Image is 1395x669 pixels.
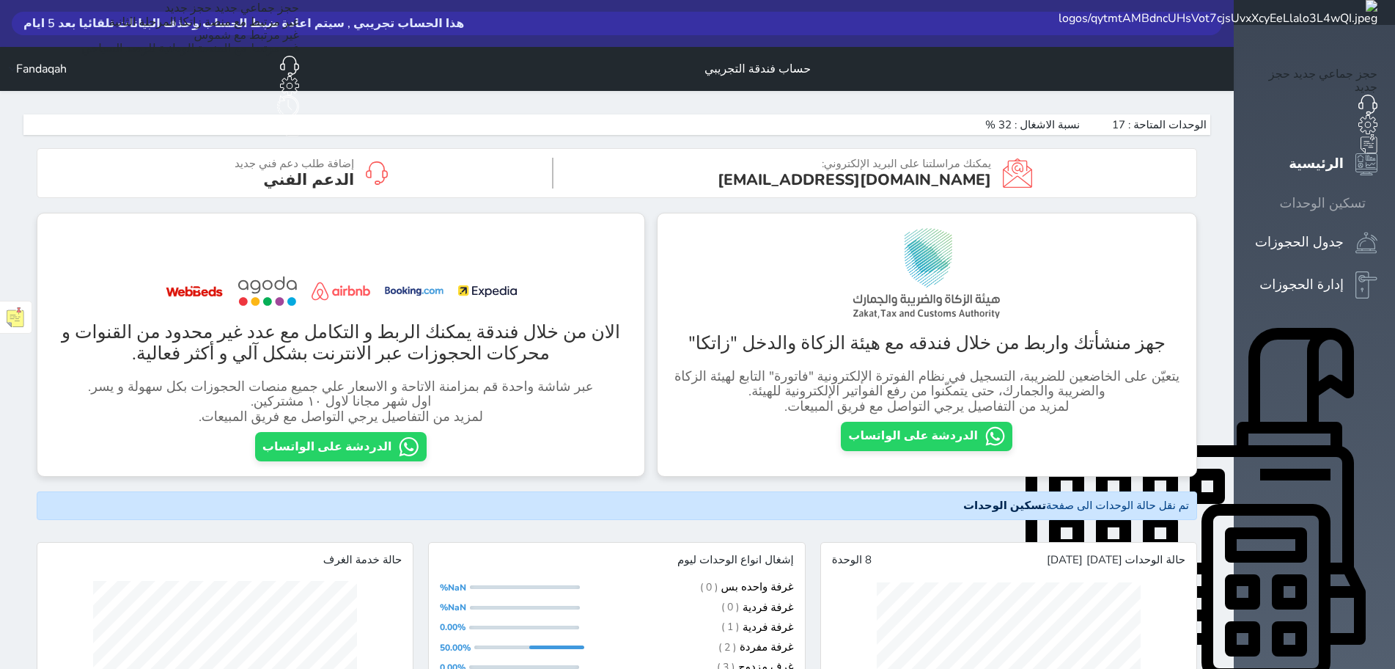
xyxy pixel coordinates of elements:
a: تسكين الوحدات [1251,193,1377,214]
span: غرفة واحده بس [700,581,794,593]
p: لمزيد من التفاصيل يرجي التواصل مع فريق المبيعات. [52,409,630,425]
a: [EMAIL_ADDRESS][DOMAIN_NAME] [718,169,991,190]
span: غير مرتبط مع شموس [194,27,298,43]
a: حجز جديد [1269,66,1377,95]
p: لمزيد من التفاصيل يرجي التواصل مع فريق المبيعات. [672,399,1182,414]
p: إضافة طلب دعم فني جديد [235,158,354,170]
span: غير مرتبط مع منصة زاتكا المرحلة الثانية [109,14,299,30]
p: يتعيّن على الخاضعين للضريبة، التسجيل في نظام الفوترة الإلكترونية "فاتورة" التابع لهيئة الزكاة وال... [672,369,1182,399]
img: Agoda Logo [238,275,297,307]
a: Activity logs [81,95,299,117]
a: الدعم الفني [263,169,354,190]
a: إدارة الحجوزات [1251,271,1377,299]
img: Airbnb Logo [312,275,370,307]
a: الدعم الفني [81,56,299,76]
span: نسبة الاشغال : 32 % [985,119,1080,131]
i: ( 0 ) [700,582,718,593]
div: تم نقل حالة الوحدات الى صفحة [37,491,1197,520]
span: غرفة فردية [721,621,794,634]
span: حالة خدمة الغرف [323,554,402,566]
a: الإعدادات [81,76,299,95]
div: الرئيسية [1289,153,1344,175]
p: NaN% [440,583,466,592]
i: ( 1 ) [721,621,739,633]
b: [DATE] [1047,554,1083,566]
div: تسكين الوحدات [1280,193,1366,214]
span: حالة الوحدات [DATE] [1047,554,1185,566]
img: Expedia Logo [458,275,517,307]
p: 8 الوحدة [832,554,872,566]
span: Fandaqah [16,62,67,76]
div: جدول الحجوزات [1255,232,1344,253]
a: حجز جماعي جديد [1293,66,1377,82]
span: غرفة فردية [721,602,794,614]
span: غير مرتبط مع المنصة الوطنية للرصد السياحي [81,40,299,56]
img: Webbeds Logo [165,275,224,307]
span: غرفة مفردة [718,641,794,654]
h1: الان من خلال فندقة يمكنك الربط و التكامل مع عدد غير محدود من القنوات و محركات الحجوزات عبر الانتر... [52,322,630,365]
p: اول شهر مجانا لاول ١٠ مشتركين. [52,394,630,409]
p: 0.00% [440,623,465,632]
div: حساب فندقة التجريبي [704,60,811,78]
a: الإعدادات [1251,115,1377,134]
span: إشغال انواع الوحدات ليوم [674,554,794,566]
p: NaN% [440,603,466,612]
a: جدول الحجوزات [1251,232,1377,254]
a: الرئيسية [1251,153,1377,175]
span: الدردشة على الواتساب [848,429,978,442]
img: Zatca Logo [853,228,1000,318]
img: Booking.com Logo [385,275,443,307]
p: 50.00% [440,643,471,652]
span: هذا الحساب تجريبي , سيتم اعادة ضبط الحساب وحذف البيانات تلقائيا بعد 5 ايام [23,18,1210,29]
span: الوحدات المتاحة : 17 [1112,119,1207,131]
i: ( 2 ) [718,642,736,654]
a: ملاحظات فريق العمل [1251,134,1377,153]
p: عبر شاشة واحدة قم بمزامنة الاتاحة و الاسعار علي جميع منصات الحجوزات بكل سهولة و يسر. [52,379,630,395]
a: تسكين الوحدات [963,498,1046,513]
i: ( 0 ) [721,602,739,613]
a: الدعم الفني [1251,95,1377,115]
p: يمكنك مراسلتنا على البريد الإلكتروني: [718,158,991,170]
h1: جهز منشأتك واربط من خلال فندقه مع هيئة الزكاة والدخل "زاتكا" [672,333,1182,354]
div: إدارة الحجوزات [1259,274,1344,296]
span: الدردشة على الواتساب [262,440,392,453]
